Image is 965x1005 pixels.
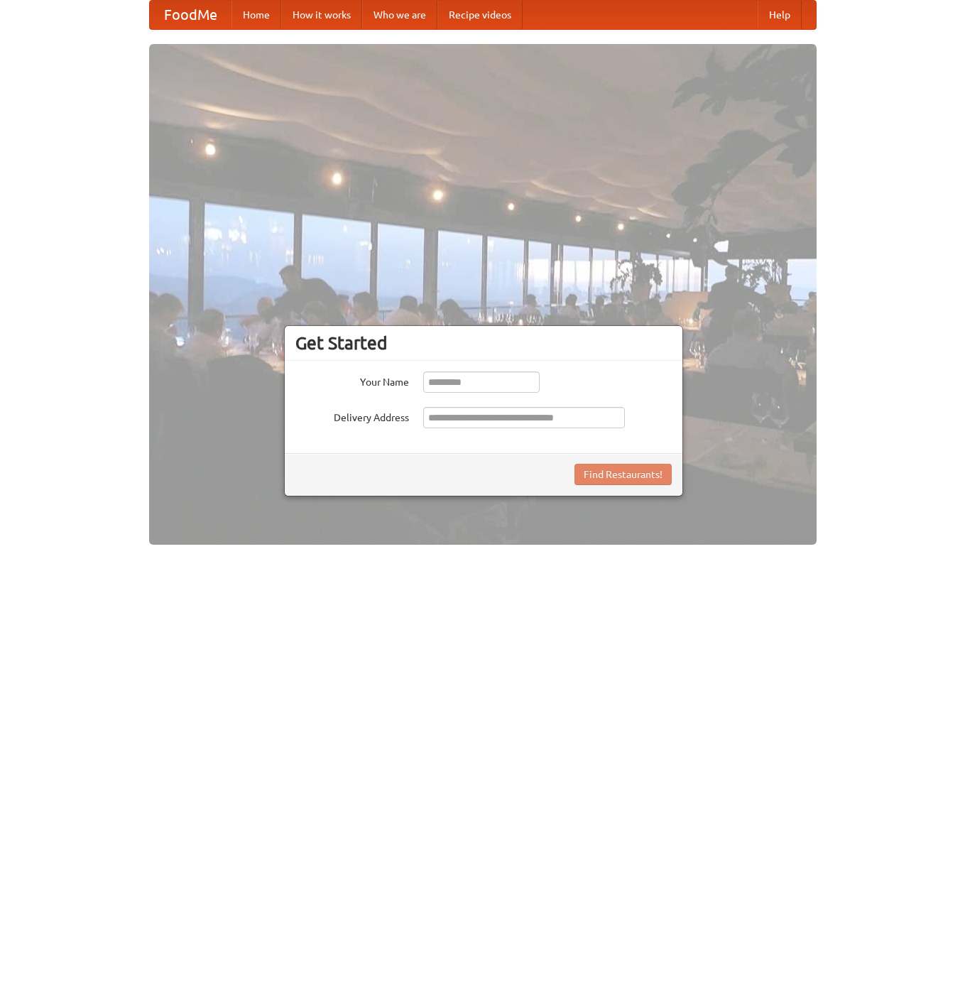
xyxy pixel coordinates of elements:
[295,332,672,354] h3: Get Started
[758,1,802,29] a: Help
[295,371,409,389] label: Your Name
[362,1,437,29] a: Who we are
[150,1,231,29] a: FoodMe
[231,1,281,29] a: Home
[574,464,672,485] button: Find Restaurants!
[437,1,523,29] a: Recipe videos
[295,407,409,425] label: Delivery Address
[281,1,362,29] a: How it works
